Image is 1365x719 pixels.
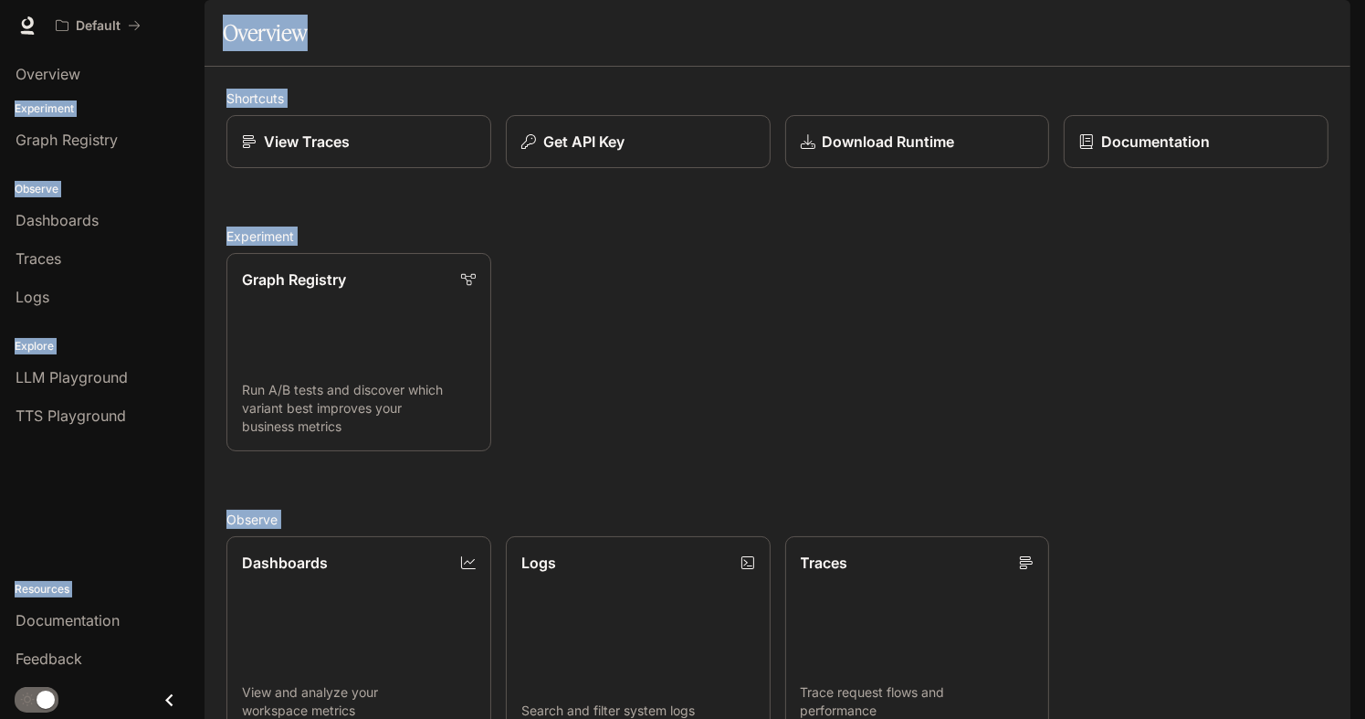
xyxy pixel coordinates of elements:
[47,7,149,44] button: All workspaces
[226,253,491,451] a: Graph RegistryRun A/B tests and discover which variant best improves your business metrics
[1064,115,1328,168] a: Documentation
[242,269,346,291] p: Graph Registry
[823,131,955,153] p: Download Runtime
[226,510,1328,529] h2: Observe
[801,552,848,574] p: Traces
[226,227,1328,246] h2: Experiment
[226,115,491,168] a: View Traces
[785,115,1050,168] a: Download Runtime
[76,18,121,34] p: Default
[543,131,625,153] p: Get API Key
[521,552,556,574] p: Logs
[264,131,350,153] p: View Traces
[223,15,308,51] h1: Overview
[506,115,771,168] button: Get API Key
[1101,131,1210,153] p: Documentation
[242,552,328,574] p: Dashboards
[226,89,1328,108] h2: Shortcuts
[242,381,476,436] p: Run A/B tests and discover which variant best improves your business metrics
